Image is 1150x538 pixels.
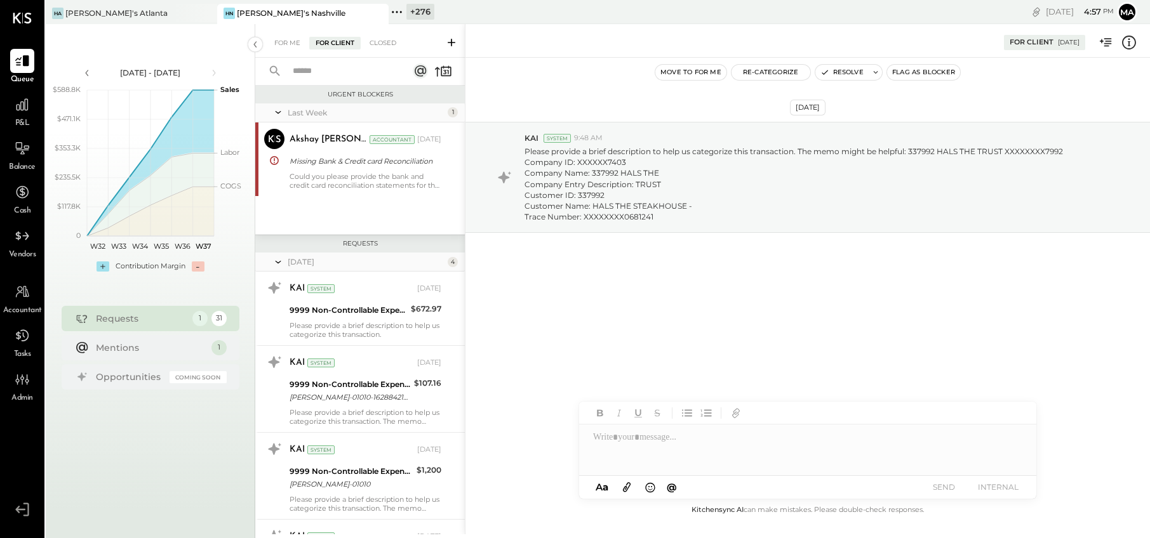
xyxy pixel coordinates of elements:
[417,284,441,294] div: [DATE]
[663,479,681,495] button: @
[290,465,413,478] div: 9999 Non-Controllable Expenses:Other Income and Expenses:To Be Classified P&L
[1,93,44,129] a: P&L
[90,242,105,251] text: W32
[1046,6,1114,18] div: [DATE]
[1010,37,1053,48] div: For Client
[363,37,403,49] div: Closed
[290,478,413,490] div: [PERSON_NAME]-01010
[1058,38,1080,47] div: [DATE]
[192,311,208,326] div: 1
[57,202,81,211] text: $117.8K
[153,242,168,251] text: W35
[406,4,434,20] div: + 276
[525,133,538,143] span: KAI
[307,445,335,454] div: System
[574,133,603,143] span: 9:48 AM
[1,180,44,217] a: Cash
[1,324,44,360] a: Tasks
[544,134,571,143] div: System
[262,90,458,99] div: Urgent Blockers
[611,405,627,421] button: Italic
[1,280,44,317] a: Accountant
[220,181,241,190] text: COGS
[1,49,44,86] a: Queue
[15,118,30,129] span: P&L
[65,8,168,18] div: [PERSON_NAME]'s Atlanta
[224,8,235,19] div: HN
[174,242,190,251] text: W36
[370,135,415,144] div: Accountant
[290,391,410,403] div: [PERSON_NAME]-01010-16288421611 MISC APPAREL STORE AplPay ETSY, INC. [GEOGRAPHIC_DATA] [GEOGRAPHI...
[732,65,810,80] button: Re-Categorize
[290,304,407,317] div: 9999 Non-Controllable Expenses:Other Income and Expenses:To Be Classified P&L
[417,445,441,455] div: [DATE]
[1030,5,1043,18] div: copy link
[53,85,81,94] text: $588.8K
[448,107,458,117] div: 1
[211,340,227,355] div: 1
[290,408,441,426] div: Please provide a brief description to help us categorize this transaction. The memo might be help...
[411,303,441,315] div: $672.97
[630,405,646,421] button: Underline
[290,133,367,146] div: Akshay [PERSON_NAME]
[288,107,445,118] div: Last Week
[290,357,305,369] div: KAI
[309,37,361,49] div: For Client
[237,8,345,18] div: [PERSON_NAME]'s Nashville
[1117,2,1137,22] button: Ma
[592,480,612,494] button: Aa
[1,136,44,173] a: Balance
[414,377,441,390] div: $107.16
[307,358,335,367] div: System
[11,393,33,404] span: Admin
[262,239,458,248] div: Requests
[57,114,81,123] text: $471.1K
[9,249,36,261] span: Vendors
[290,495,441,513] div: Please provide a brief description to help us categorize this transaction. The memo might be help...
[97,67,204,78] div: [DATE] - [DATE]
[14,349,31,360] span: Tasks
[96,341,205,354] div: Mentions
[97,261,109,272] div: +
[307,284,335,293] div: System
[3,305,42,317] span: Accountant
[290,155,438,167] div: Missing Bank & Credit card Reconciliation
[918,478,969,495] button: SEND
[417,464,441,476] div: $1,200
[603,481,608,493] span: a
[290,321,441,339] div: Please provide a brief description to help us categorize this transaction.
[815,65,869,80] button: Resolve
[55,173,81,181] text: $235.5K
[649,405,665,421] button: Strikethrough
[448,257,458,267] div: 4
[1,224,44,261] a: Vendors
[76,231,81,240] text: 0
[170,371,227,383] div: Coming Soon
[1,367,44,404] a: Admin
[192,261,204,272] div: -
[111,242,126,251] text: W33
[417,134,441,145] div: [DATE]
[728,405,744,421] button: Add URL
[131,242,148,251] text: W34
[790,100,826,115] div: [DATE]
[220,148,239,157] text: Labor
[655,65,726,80] button: Move to for me
[52,8,64,19] div: HA
[9,162,36,173] span: Balance
[290,172,441,190] div: Could you please provide the bank and credit card reconciliation statements for the period of [DA...
[211,311,227,326] div: 31
[679,405,695,421] button: Unordered List
[698,405,714,421] button: Ordered List
[290,282,305,295] div: KAI
[887,65,960,80] button: Flag as Blocker
[417,358,441,368] div: [DATE]
[55,143,81,152] text: $353.3K
[290,378,410,391] div: 9999 Non-Controllable Expenses:Other Income and Expenses:To Be Classified P&L
[116,261,185,272] div: Contribution Margin
[290,443,305,456] div: KAI
[288,256,445,267] div: [DATE]
[525,146,1109,222] p: Please provide a brief description to help us categorize this transaction. The memo might be help...
[973,478,1024,495] button: INTERNAL
[268,37,307,49] div: For Me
